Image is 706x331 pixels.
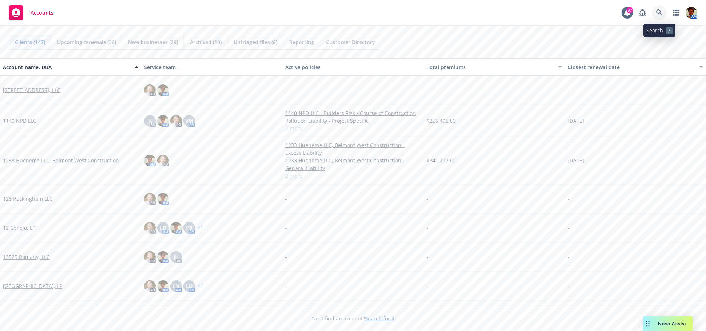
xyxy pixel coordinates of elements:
span: $256,495.00 [427,117,456,125]
span: [DATE] [568,117,584,125]
span: Upcoming renewals (36) [57,38,116,46]
span: JK [148,117,152,125]
img: photo [157,193,169,205]
a: 13525 Romany, LLC [3,253,50,261]
span: - [427,86,428,94]
img: photo [170,115,182,127]
a: Search for it [365,315,395,322]
span: LD [160,224,166,232]
a: Pollution Liability - Project Specific [285,117,421,125]
span: Reporting [289,38,314,46]
span: JK [174,253,179,261]
img: photo [157,280,169,292]
button: Active policies [282,58,424,76]
button: Nova Assist [643,316,693,331]
button: Closest renewal date [565,58,706,76]
span: - [285,224,287,232]
span: New businesses (29) [128,38,178,46]
a: 1140 NPD LLC [3,117,36,125]
span: LD [186,282,193,290]
span: Customer Directory [326,38,375,46]
div: Total premiums [427,63,554,71]
span: - [568,195,570,202]
span: LN [173,282,180,290]
img: photo [157,251,169,263]
img: photo [144,280,156,292]
span: - [568,282,570,290]
span: Can't find an account? [311,315,395,322]
a: 12 Conejo, LP [3,224,35,232]
span: - [285,253,287,261]
span: - [568,224,570,232]
span: - [427,195,428,202]
span: Untriaged files (6) [234,38,277,46]
a: Report a Bug [635,5,650,20]
div: 37 [627,7,633,13]
a: [STREET_ADDRESS], LLC [3,86,60,94]
span: - [285,86,287,94]
span: - [427,224,428,232]
img: photo [144,222,156,234]
div: Active policies [285,63,421,71]
a: Switch app [669,5,683,20]
span: PB [186,224,193,232]
img: photo [170,222,182,234]
a: 126 Rockingham LLC [3,195,53,202]
img: photo [144,84,156,96]
img: photo [686,7,697,19]
a: + 1 [198,226,203,230]
a: 1140 NPD LLC - Builders Risk / Course of Construction [285,109,421,117]
span: [DATE] [568,157,584,164]
span: - [568,86,570,94]
img: photo [144,193,156,205]
button: Service team [141,58,282,76]
a: + 1 [198,284,203,288]
div: Drag to move [643,316,653,331]
a: 1233 Hueneme LLC, Belmont West Construction - General Liability [285,157,421,172]
img: photo [144,251,156,263]
span: - [568,253,570,261]
span: - [427,253,428,261]
span: - [427,282,428,290]
a: 2 more [285,172,421,180]
a: 1233 Hueneme LLC, Belmont West Construction [3,157,119,164]
div: Service team [144,63,279,71]
a: [GEOGRAPHIC_DATA], LP [3,282,62,290]
a: Search [652,5,667,20]
span: - [285,195,287,202]
img: photo [144,155,156,166]
img: photo [157,84,169,96]
span: VM [185,117,193,125]
div: Account name, DBA [3,63,130,71]
a: 2 more [285,125,421,132]
span: $341,207.00 [427,157,456,164]
div: Closest renewal date [568,63,695,71]
img: photo [157,115,169,127]
a: 1233 Hueneme LLC, Belmont West Construction - Excess Liability [285,141,421,157]
button: Total premiums [424,58,565,76]
a: Accounts [6,3,56,23]
span: Accounts [31,10,53,16]
span: Archived (10) [190,38,222,46]
span: Nova Assist [658,320,687,327]
span: - [285,282,287,290]
img: photo [157,155,169,166]
span: Clients (147) [15,38,45,46]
